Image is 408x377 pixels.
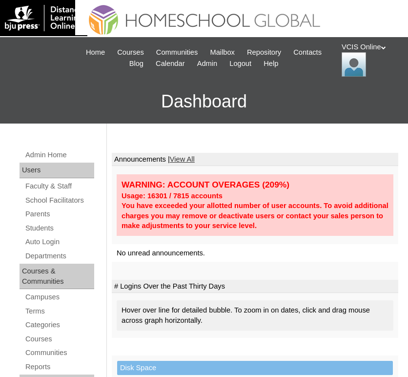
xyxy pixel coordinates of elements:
td: No unread announcements. [112,244,398,262]
div: Courses & Communities [20,264,94,289]
a: Faculty & Staff [24,180,94,192]
h3: Dashboard [5,80,403,124]
a: Calendar [151,58,189,69]
a: Mailbox [205,47,240,58]
a: Admin Home [24,149,94,161]
div: You have exceeded your allotted number of user accounts. To avoid additional charges you may remo... [122,201,388,231]
span: Courses [117,47,144,58]
a: Campuses [24,291,94,303]
a: Home [81,47,110,58]
a: Terms [24,305,94,317]
span: Home [86,47,105,58]
span: Calendar [156,58,184,69]
span: Mailbox [210,47,235,58]
td: Announcements | [112,153,398,167]
strong: Usage: 16301 / 7815 accounts [122,192,223,200]
a: Categories [24,319,94,331]
a: Help [259,58,283,69]
a: Courses [112,47,149,58]
a: Courses [24,333,94,345]
img: logo-white.png [5,5,82,31]
span: Help [264,58,278,69]
a: Departments [24,250,94,262]
a: Logout [224,58,256,69]
td: Disk Space [117,361,393,375]
a: School Facilitators [24,194,94,207]
a: Parents [24,208,94,220]
img: VCIS Online Admin [342,52,366,77]
span: Logout [229,58,251,69]
span: Communities [156,47,198,58]
a: Admin [192,58,223,69]
div: WARNING: ACCOUNT OVERAGES (209%) [122,179,388,190]
span: Blog [129,58,143,69]
div: VCIS Online [342,42,398,77]
a: Contacts [288,47,326,58]
a: Blog [124,58,148,69]
a: Communities [151,47,203,58]
a: Students [24,222,94,234]
span: Contacts [293,47,322,58]
a: Repository [242,47,286,58]
span: Admin [197,58,218,69]
div: Hover over line for detailed bubble. To zoom in on dates, click and drag mouse across graph horiz... [117,300,393,330]
a: View All [170,155,195,163]
span: Repository [247,47,281,58]
a: Reports [24,361,94,373]
a: Communities [24,347,94,359]
td: # Logins Over the Past Thirty Days [112,280,398,293]
a: Auto Login [24,236,94,248]
div: Users [20,163,94,178]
